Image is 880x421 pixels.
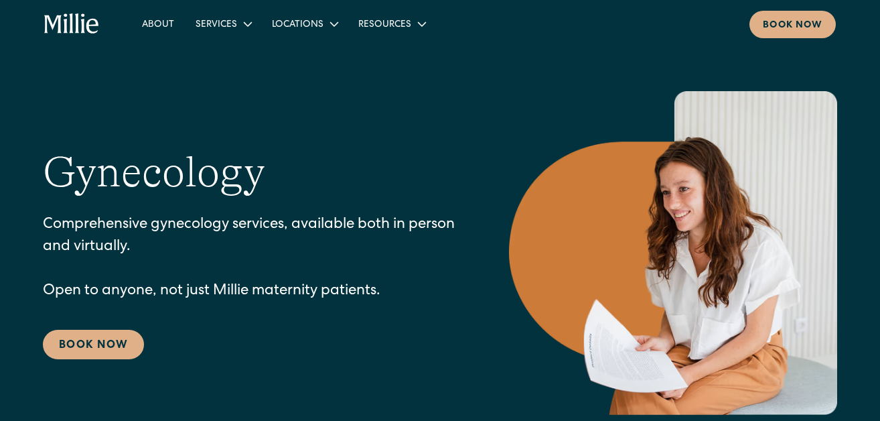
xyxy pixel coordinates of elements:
[509,91,837,415] img: Smiling woman holding documents during a consultation, reflecting supportive guidance in maternit...
[749,11,836,38] a: Book now
[261,13,348,35] div: Locations
[185,13,261,35] div: Services
[43,215,455,303] p: Comprehensive gynecology services, available both in person and virtually. Open to anyone, not ju...
[43,330,144,359] a: Book Now
[43,147,265,198] h1: Gynecology
[763,19,822,33] div: Book now
[44,13,99,35] a: home
[348,13,435,35] div: Resources
[272,18,323,32] div: Locations
[196,18,237,32] div: Services
[358,18,411,32] div: Resources
[131,13,185,35] a: About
